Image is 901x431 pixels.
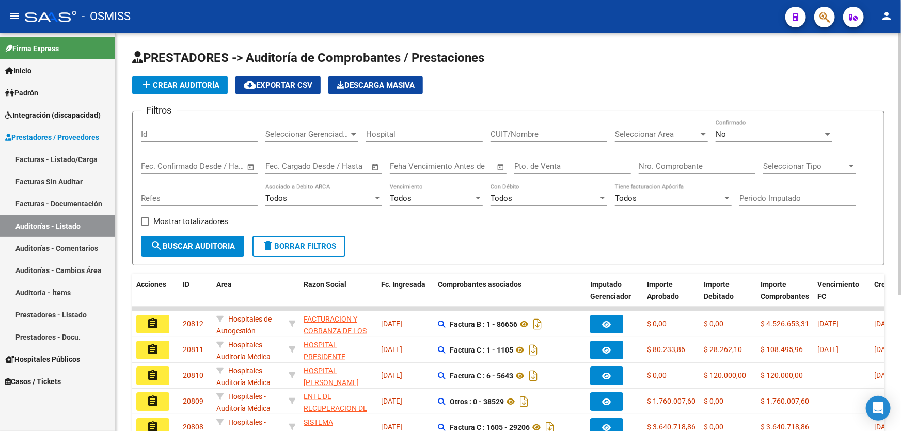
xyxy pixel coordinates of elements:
[813,274,870,319] datatable-header-cell: Vencimiento FC
[5,354,80,365] span: Hospitales Públicos
[216,280,232,289] span: Area
[381,371,402,379] span: [DATE]
[874,320,895,328] span: [DATE]
[590,280,631,300] span: Imputado Gerenciador
[183,320,203,328] span: 20812
[265,162,307,171] input: Fecha inicio
[183,345,203,354] span: 20811
[328,76,423,94] button: Descarga Masiva
[8,10,21,22] mat-icon: menu
[495,161,507,173] button: Open calendar
[5,376,61,387] span: Casos / Tickets
[491,194,512,203] span: Todos
[183,397,203,405] span: 20809
[328,76,423,94] app-download-masive: Descarga masiva de comprobantes (adjuntos)
[704,280,734,300] span: Importe Debitado
[647,345,685,354] span: $ 80.233,86
[5,132,99,143] span: Prestadores / Proveedores
[140,81,219,90] span: Crear Auditoría
[132,51,484,65] span: PRESTADORES -> Auditoría de Comprobantes / Prestaciones
[874,345,895,354] span: [DATE]
[517,393,531,410] i: Descargar documento
[761,320,809,328] span: $ 4.526.653,31
[5,65,31,76] span: Inicio
[235,76,321,94] button: Exportar CSV
[244,81,312,90] span: Exportar CSV
[262,242,336,251] span: Borrar Filtros
[450,320,517,328] strong: Factura B : 1 - 86656
[647,371,667,379] span: $ 0,00
[153,215,228,228] span: Mostrar totalizadores
[5,109,101,121] span: Integración (discapacidad)
[147,317,159,330] mat-icon: assignment
[304,315,367,358] span: FACTURACION Y COBRANZA DE LOS EFECTORES PUBLICOS S.E.
[299,274,377,319] datatable-header-cell: Razon Social
[647,397,695,405] span: $ 1.760.007,60
[647,423,695,431] span: $ 3.640.718,86
[245,161,257,173] button: Open calendar
[434,274,586,319] datatable-header-cell: Comprobantes asociados
[527,368,540,384] i: Descargar documento
[147,369,159,381] mat-icon: assignment
[141,103,177,118] h3: Filtros
[183,280,189,289] span: ID
[370,161,382,173] button: Open calendar
[527,342,540,358] i: Descargar documento
[136,280,166,289] span: Acciones
[615,130,699,139] span: Seleccionar Area
[132,76,228,94] button: Crear Auditoría
[317,162,367,171] input: Fecha fin
[179,274,212,319] datatable-header-cell: ID
[531,316,544,332] i: Descargar documento
[216,341,271,361] span: Hospitales - Auditoría Médica
[216,315,272,347] span: Hospitales de Autogestión - Afiliaciones
[704,345,742,354] span: $ 28.262,10
[704,397,723,405] span: $ 0,00
[244,78,256,91] mat-icon: cloud_download
[265,130,349,139] span: Seleccionar Gerenciador
[262,240,274,252] mat-icon: delete
[192,162,242,171] input: Fecha fin
[615,194,637,203] span: Todos
[817,320,839,328] span: [DATE]
[82,5,131,28] span: - OSMISS
[817,280,859,300] span: Vencimiento FC
[304,366,359,410] span: HOSPITAL [PERSON_NAME] ESTADO PROVINCIAL
[704,320,723,328] span: $ 0,00
[132,274,179,319] datatable-header-cell: Acciones
[381,397,402,405] span: [DATE]
[212,274,284,319] datatable-header-cell: Area
[761,371,803,379] span: $ 120.000,00
[5,43,59,54] span: Firma Express
[586,274,643,319] datatable-header-cell: Imputado Gerenciador
[140,78,153,91] mat-icon: add
[756,274,813,319] datatable-header-cell: Importe Comprobantes
[304,339,373,361] div: - 33715092889
[450,346,513,354] strong: Factura C : 1 - 1105
[265,194,287,203] span: Todos
[183,371,203,379] span: 20810
[761,280,809,300] span: Importe Comprobantes
[643,274,700,319] datatable-header-cell: Importe Aprobado
[216,392,271,412] span: Hospitales - Auditoría Médica
[304,365,373,387] div: - 30655074437
[874,280,898,289] span: Creado
[252,236,345,257] button: Borrar Filtros
[866,396,891,421] div: Open Intercom Messenger
[450,372,513,380] strong: Factura C : 6 - 5643
[817,345,839,354] span: [DATE]
[147,395,159,407] mat-icon: assignment
[141,162,183,171] input: Fecha inicio
[647,320,667,328] span: $ 0,00
[337,81,415,90] span: Descarga Masiva
[700,274,756,319] datatable-header-cell: Importe Debitado
[304,280,346,289] span: Razon Social
[761,397,809,405] span: $ 1.760.007,60
[880,10,893,22] mat-icon: person
[874,371,895,379] span: [DATE]
[216,366,271,387] span: Hospitales - Auditoría Médica
[147,343,159,356] mat-icon: assignment
[647,280,679,300] span: Importe Aprobado
[304,313,373,335] div: - 30715497456
[716,130,726,139] span: No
